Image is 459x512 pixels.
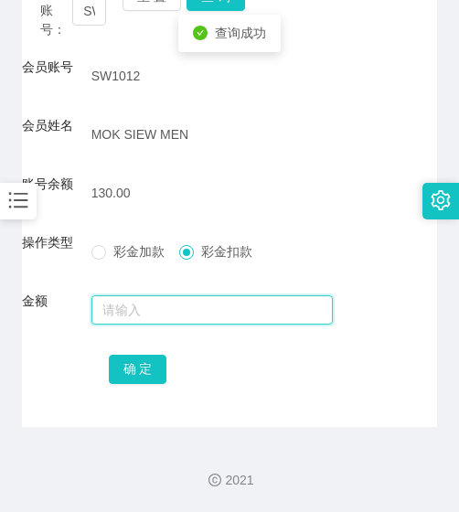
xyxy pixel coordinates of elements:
i: 图标: setting [431,190,451,210]
span: 查询成功 [215,26,266,40]
span: 130.00 [91,186,131,200]
label: 账号余额 [22,176,73,191]
span: 彩金扣款 [194,244,260,259]
input: 请输入 [91,295,334,325]
span: SW1012 [91,69,141,83]
label: 操作类型 [22,235,73,250]
label: 会员账号 [22,59,73,74]
i: 图标: copyright [208,474,221,486]
i: 图标: bars [6,188,30,212]
label: 金额 [22,293,48,308]
button: 确 定 [109,355,167,384]
i: icon: check-circle [193,26,208,40]
span: MOK SIEW MEN [91,127,189,142]
label: 会员姓名 [22,118,73,133]
div: 2021 [15,471,444,490]
span: 彩金加款 [106,244,172,259]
